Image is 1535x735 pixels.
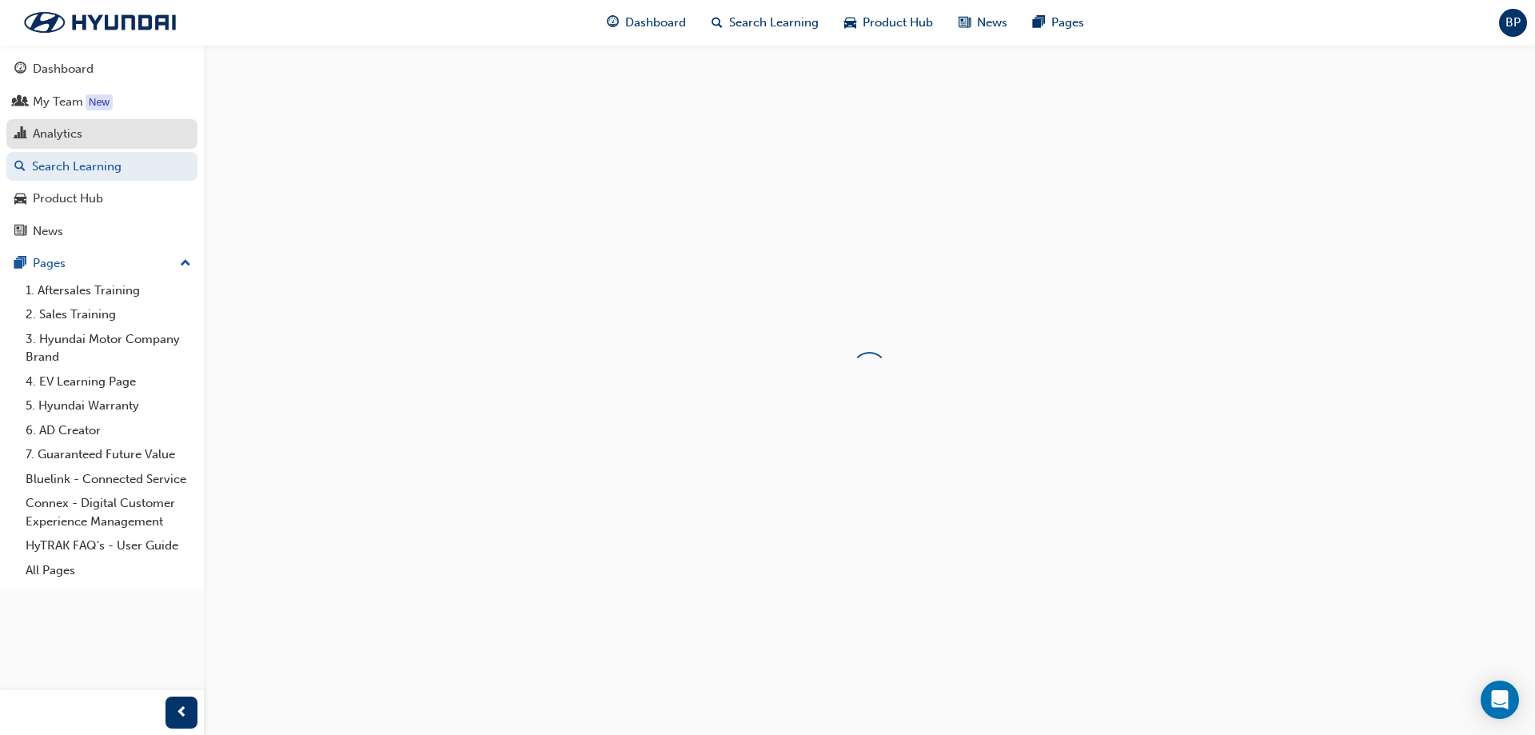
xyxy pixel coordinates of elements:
span: guage-icon [14,62,26,77]
div: Analytics [33,125,82,143]
a: 2. Sales Training [19,302,197,327]
a: Dashboard [6,54,197,84]
a: All Pages [19,558,197,583]
a: 7. Guaranteed Future Value [19,442,197,467]
span: car-icon [844,13,856,33]
span: BP [1505,14,1521,32]
span: pages-icon [1033,13,1045,33]
span: search-icon [712,13,723,33]
a: HyTRAK FAQ's - User Guide [19,533,197,558]
div: My Team [33,93,83,111]
a: 6. AD Creator [19,418,197,443]
a: 1. Aftersales Training [19,278,197,303]
a: 3. Hyundai Motor Company Brand [19,327,197,369]
span: Search Learning [729,14,819,32]
a: Product Hub [6,184,197,214]
button: Pages [6,249,197,278]
a: car-iconProduct Hub [831,6,946,39]
div: Open Intercom Messenger [1481,681,1519,719]
a: Search Learning [6,152,197,182]
span: prev-icon [176,703,188,723]
span: up-icon [180,254,191,274]
a: news-iconNews [946,6,1020,39]
span: guage-icon [607,13,619,33]
span: search-icon [14,160,26,174]
div: Product Hub [33,190,103,208]
div: Pages [33,254,66,273]
div: News [33,222,63,241]
a: News [6,217,197,246]
button: BP [1499,9,1527,37]
a: 4. EV Learning Page [19,369,197,394]
span: chart-icon [14,127,26,142]
a: My Team [6,87,197,117]
span: Pages [1051,14,1084,32]
a: Connex - Digital Customer Experience Management [19,491,197,533]
div: Dashboard [33,60,94,78]
a: pages-iconPages [1020,6,1097,39]
img: Trak [8,6,192,39]
span: news-icon [959,13,971,33]
a: 5. Hyundai Warranty [19,393,197,418]
a: guage-iconDashboard [594,6,699,39]
a: Analytics [6,119,197,149]
span: pages-icon [14,257,26,271]
span: car-icon [14,192,26,206]
a: Bluelink - Connected Service [19,467,197,492]
span: people-icon [14,95,26,110]
button: DashboardMy TeamAnalyticsSearch LearningProduct HubNews [6,51,197,249]
span: Product Hub [863,14,933,32]
a: search-iconSearch Learning [699,6,831,39]
span: Dashboard [625,14,686,32]
span: news-icon [14,225,26,239]
div: Tooltip anchor [86,94,113,110]
span: News [977,14,1007,32]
